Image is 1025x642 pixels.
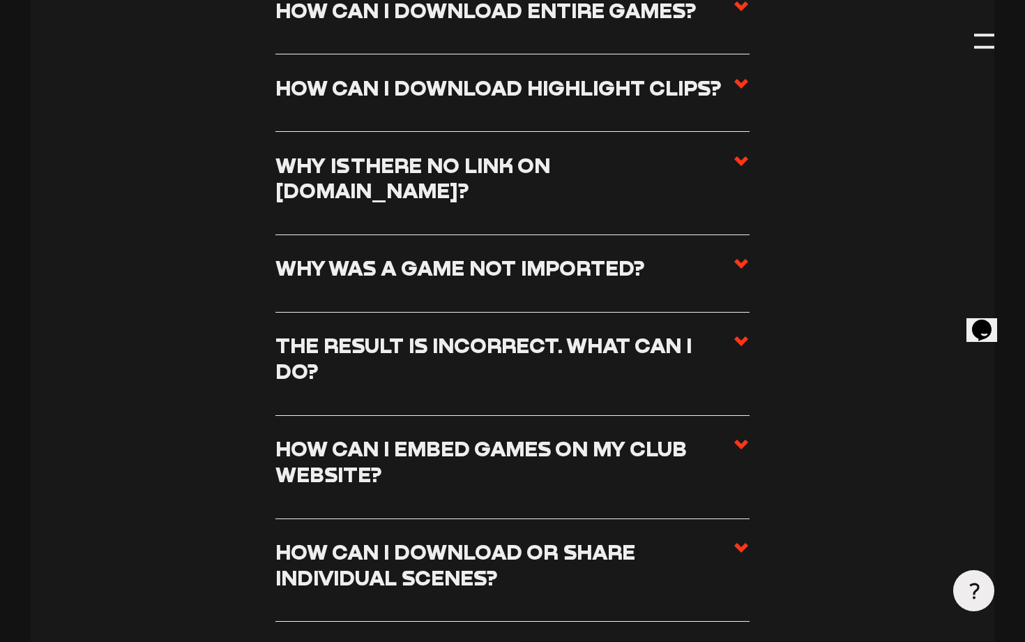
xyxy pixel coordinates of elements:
[275,75,722,101] h3: How can I download highlight clips?
[966,300,1011,342] iframe: chat widget
[275,539,733,590] h3: How can I download or share individual scenes?
[275,255,645,281] h3: Why was a game not imported?
[275,153,733,204] h3: Why is there no link on [DOMAIN_NAME]?
[275,436,733,487] h3: How can I embed games on my club website?
[275,333,733,384] h3: The result is incorrect. What can I do?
